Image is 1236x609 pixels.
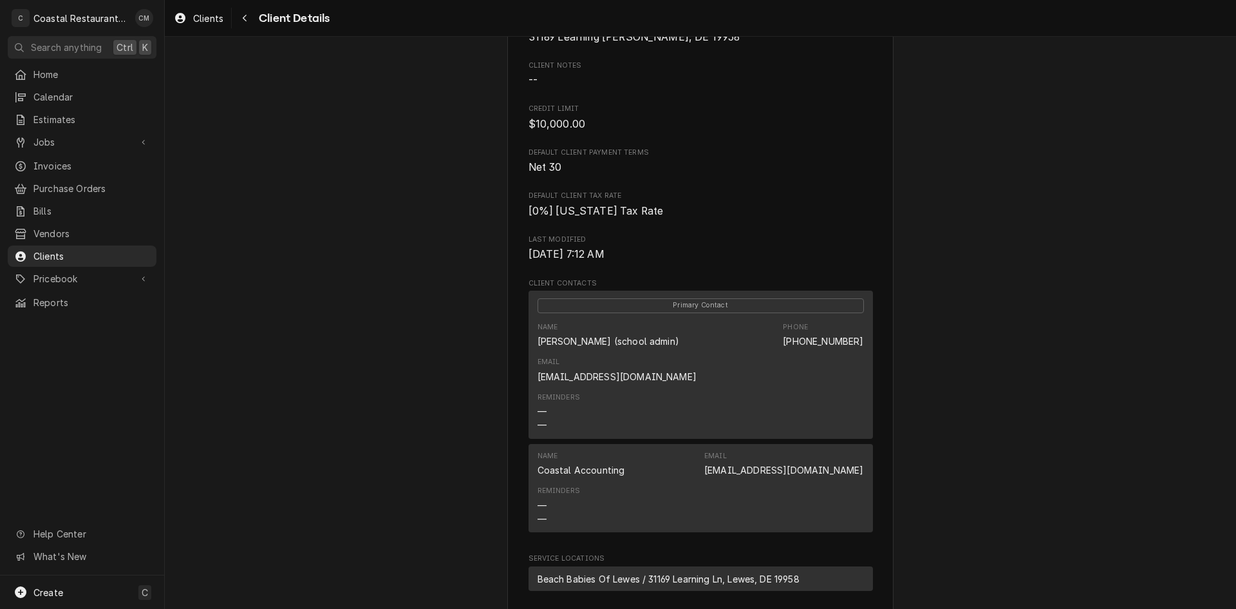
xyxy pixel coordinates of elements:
[529,161,562,173] span: Net 30
[142,41,148,54] span: K
[529,104,873,114] span: Credit Limit
[529,148,873,158] span: Default Client Payment Terms
[529,61,873,71] span: Client Notes
[33,227,150,240] span: Vendors
[538,357,697,383] div: Email
[538,334,679,348] div: [PERSON_NAME] (school admin)
[33,527,149,541] span: Help Center
[529,248,604,260] span: [DATE] 7:12 AM
[8,223,156,244] a: Vendors
[529,235,873,245] span: Last Modified
[538,451,625,477] div: Name
[529,191,873,218] div: Default Client Tax Rate
[529,73,873,88] span: Client Notes
[529,566,873,597] div: Service Locations List
[529,278,873,289] span: Client Contacts
[529,191,873,201] span: Default Client Tax Rate
[538,297,864,313] div: Primary
[8,546,156,567] a: Go to What's New
[33,182,150,195] span: Purchase Orders
[8,155,156,177] a: Invoices
[538,357,560,367] div: Email
[33,587,63,598] span: Create
[8,246,156,267] a: Clients
[529,444,873,532] div: Contact
[8,86,156,108] a: Calendar
[538,418,547,432] div: —
[529,291,873,439] div: Contact
[33,204,150,218] span: Bills
[8,268,156,289] a: Go to Pricebook
[529,160,873,175] span: Default Client Payment Terms
[538,572,800,586] span: Beach Babies Of Lewes / 31169 Learning Ln, Lewes, DE 19958
[538,298,864,313] span: Primary Contact
[538,392,580,403] div: Reminders
[33,12,128,25] div: Coastal Restaurant Repair
[193,12,223,25] span: Clients
[529,117,873,132] span: Credit Limit
[529,554,873,597] div: Service Locations
[8,200,156,222] a: Bills
[169,8,229,29] a: Clients
[33,249,150,263] span: Clients
[783,322,863,348] div: Phone
[33,135,131,149] span: Jobs
[783,322,808,333] div: Phone
[538,322,679,348] div: Name
[135,9,153,27] div: Chad McMaster's Avatar
[529,104,873,131] div: Credit Limit
[33,550,149,563] span: What's New
[529,291,873,538] div: Client Contacts List
[529,204,873,219] span: Default Client Tax Rate
[8,36,156,59] button: Search anythingCtrlK
[255,10,330,27] span: Client Details
[529,235,873,262] div: Last Modified
[529,15,740,43] span: [PERSON_NAME] 31169 Learning [PERSON_NAME], DE 19958
[529,74,538,86] span: --
[33,272,131,285] span: Pricebook
[234,8,255,28] button: Navigate back
[529,205,664,217] span: [0%] [US_STATE] Tax Rate
[8,178,156,199] a: Purchase Orders
[538,463,625,477] div: Coastal Accounting
[529,247,873,262] span: Last Modified
[529,554,873,564] span: Service Locations
[704,451,863,477] div: Email
[8,131,156,153] a: Go to Jobs
[538,392,580,432] div: Reminders
[529,566,873,592] div: Service Location
[33,296,150,309] span: Reports
[33,159,150,173] span: Invoices
[8,292,156,313] a: Reports
[538,322,558,333] div: Name
[538,486,580,496] div: Reminders
[529,118,586,130] span: $10,000.00
[538,451,558,461] div: Name
[8,109,156,130] a: Estimates
[529,61,873,88] div: Client Notes
[33,90,150,104] span: Calendar
[12,9,30,27] div: C
[538,371,697,382] a: [EMAIL_ADDRESS][DOMAIN_NAME]
[117,41,133,54] span: Ctrl
[529,278,873,538] div: Client Contacts
[33,68,150,81] span: Home
[8,64,156,85] a: Home
[538,486,580,525] div: Reminders
[8,523,156,545] a: Go to Help Center
[538,512,547,526] div: —
[135,9,153,27] div: CM
[783,336,863,347] a: [PHONE_NUMBER]
[538,405,547,418] div: —
[704,451,727,461] div: Email
[31,41,102,54] span: Search anything
[704,465,863,476] a: [EMAIL_ADDRESS][DOMAIN_NAME]
[142,586,148,599] span: C
[529,148,873,175] div: Default Client Payment Terms
[33,113,150,126] span: Estimates
[538,499,547,512] div: —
